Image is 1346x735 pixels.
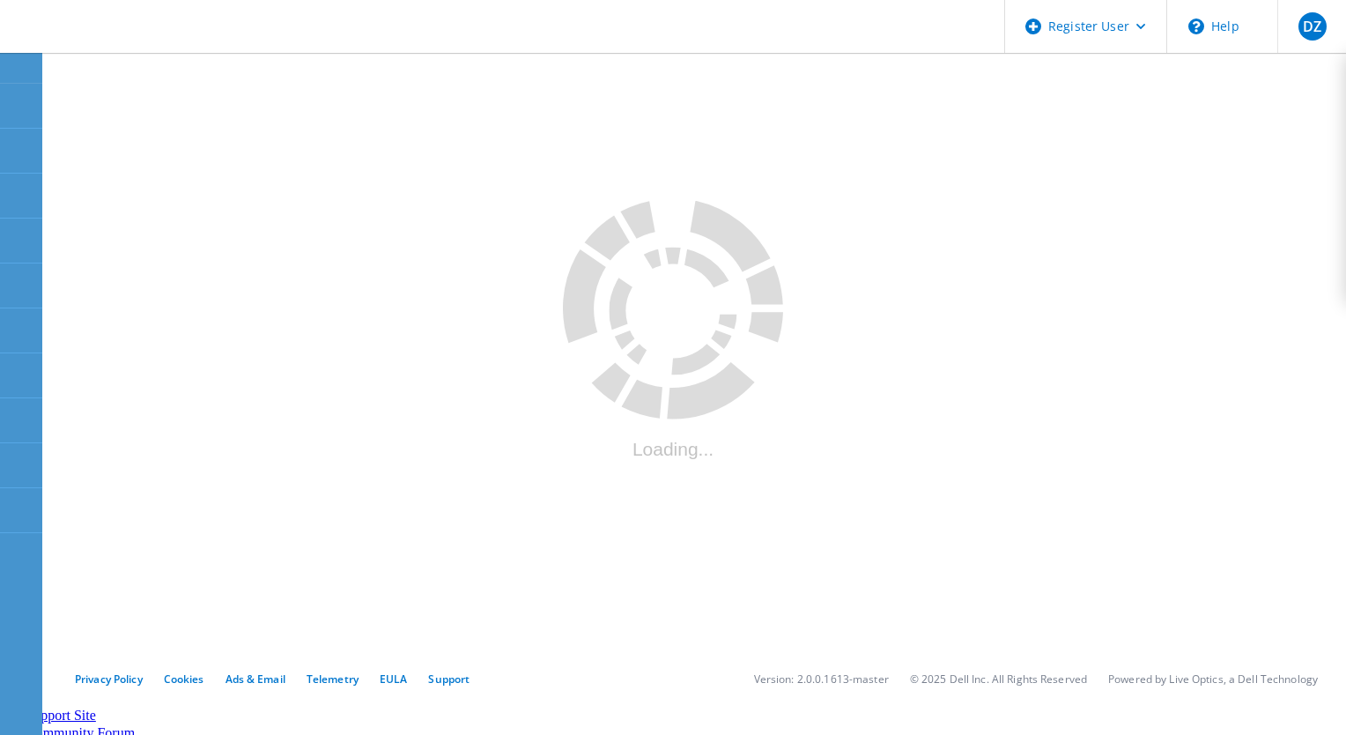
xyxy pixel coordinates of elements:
[1188,19,1204,34] svg: \n
[26,708,96,723] a: Support Site
[164,672,204,687] a: Cookies
[1303,19,1321,33] span: DZ
[75,672,143,687] a: Privacy Policy
[910,672,1087,687] li: © 2025 Dell Inc. All Rights Reserved
[754,672,889,687] li: Version: 2.0.0.1613-master
[307,672,359,687] a: Telemetry
[226,672,285,687] a: Ads & Email
[18,34,207,49] a: Live Optics Dashboard
[563,439,783,460] div: Loading...
[428,672,470,687] a: Support
[1108,672,1318,687] li: Powered by Live Optics, a Dell Technology
[380,672,407,687] a: EULA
